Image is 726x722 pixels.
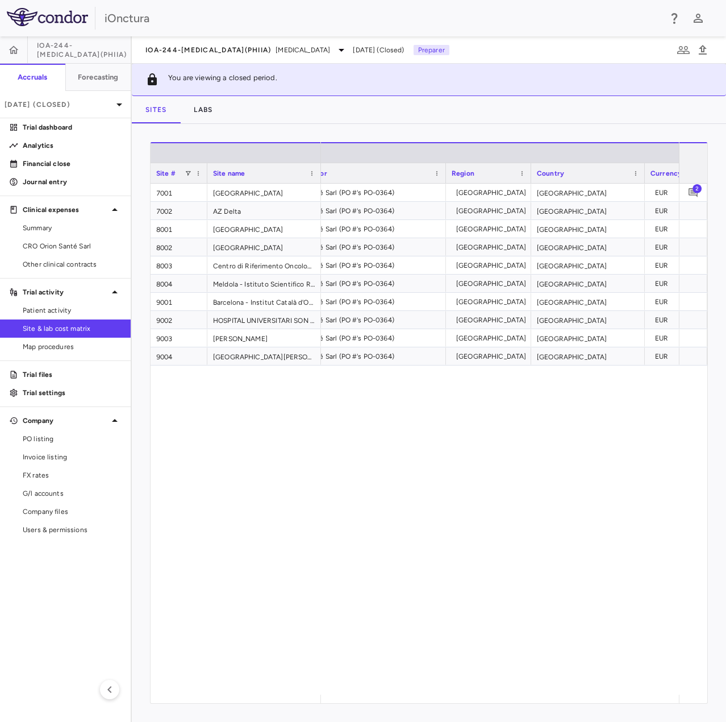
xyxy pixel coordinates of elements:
div: Orion Santé Sarl (PO #'s PO-0364) [286,202,440,220]
div: 8003 [151,256,207,274]
div: 7002 [151,202,207,219]
div: [GEOGRAPHIC_DATA] [531,220,645,238]
span: PO listing [23,434,122,444]
p: Company [23,416,108,426]
h6: Forecasting [78,72,119,82]
div: EUR [655,238,707,256]
div: [GEOGRAPHIC_DATA] [456,202,527,220]
img: logo-full-SnFGN8VE.png [7,8,88,26]
div: [GEOGRAPHIC_DATA] [531,238,645,256]
div: Orion Santé Sarl (PO #'s PO-0364) [286,238,440,256]
div: Orion Santé Sarl (PO #'s PO-0364) [286,220,440,238]
div: [GEOGRAPHIC_DATA] [456,275,527,293]
span: Patient activity [23,305,122,316]
span: FX rates [23,470,122,480]
div: [GEOGRAPHIC_DATA] [456,347,527,366]
span: Summary [23,223,122,233]
div: [GEOGRAPHIC_DATA] [531,184,645,201]
div: 9002 [151,311,207,329]
span: Site & lab cost matrix [23,323,122,334]
div: 9001 [151,293,207,310]
span: Invoice listing [23,452,122,462]
div: [GEOGRAPHIC_DATA] [456,293,527,311]
span: Users & permissions [23,525,122,535]
div: EUR [655,347,707,366]
span: G/l accounts [23,488,122,499]
div: [GEOGRAPHIC_DATA] [456,220,527,238]
div: Orion Santé Sarl (PO #'s PO-0364) [286,347,440,366]
button: Add comment [686,185,701,200]
div: Meldola - Istituto Scientifico Romagnolo per lo Studio e la cura dei Tumori [207,275,321,292]
span: Region [452,169,474,177]
div: EUR [655,293,707,311]
div: [GEOGRAPHIC_DATA] [456,238,527,256]
p: Trial files [23,370,122,380]
p: Trial activity [23,287,108,297]
div: [GEOGRAPHIC_DATA] [531,275,645,292]
span: Country [537,169,564,177]
div: Barcelona - Institut Català d'Oncologia [207,293,321,310]
p: You are viewing a closed period. [168,73,277,86]
span: [MEDICAL_DATA] [276,45,330,55]
span: 2 [692,184,702,193]
span: Site name [213,169,245,177]
p: Trial settings [23,388,122,398]
div: Orion Santé Sarl (PO #'s PO-0364) [286,311,440,329]
div: Orion Santé Sarl (PO #'s PO-0364) [286,256,440,275]
span: [DATE] (Closed) [353,45,404,55]
button: Sites [132,96,180,123]
div: [GEOGRAPHIC_DATA] [456,256,527,275]
div: 9004 [151,347,207,365]
div: AZ Delta [207,202,321,219]
span: Currency [650,169,682,177]
div: [GEOGRAPHIC_DATA] [456,184,527,202]
div: Centro di Riferimento Oncologico di Aviano [207,256,321,274]
span: Site # [156,169,176,177]
p: Financial close [23,159,122,169]
div: 9003 [151,329,207,347]
p: [DATE] (Closed) [5,99,112,110]
span: IOA-244-[MEDICAL_DATA](PhIIa) [37,41,131,59]
div: [GEOGRAPHIC_DATA] [207,184,321,201]
div: Orion Santé Sarl (PO #'s PO-0364) [286,293,440,311]
div: [GEOGRAPHIC_DATA] [456,311,527,329]
div: EUR [655,220,707,238]
div: Orion Santé Sarl (PO #'s PO-0364) [286,184,440,202]
span: IOA-244-[MEDICAL_DATA](PhIIa) [145,45,271,55]
div: EUR [655,329,707,347]
div: iOnctura [105,10,660,27]
h6: Accruals [18,72,47,82]
div: [GEOGRAPHIC_DATA][PERSON_NAME] [207,347,321,365]
div: [PERSON_NAME] [207,329,321,347]
div: [GEOGRAPHIC_DATA] [531,293,645,310]
div: [GEOGRAPHIC_DATA] [207,238,321,256]
div: [GEOGRAPHIC_DATA] [207,220,321,238]
div: 8001 [151,220,207,238]
div: Orion Santé Sarl (PO #'s PO-0364) [286,275,440,293]
div: EUR [655,202,707,220]
div: EUR [655,184,707,202]
span: CRO Orion Santé Sarl [23,241,122,251]
div: EUR [655,311,707,329]
div: 8004 [151,275,207,292]
span: Map procedures [23,342,122,352]
div: 8002 [151,238,207,256]
div: [GEOGRAPHIC_DATA] [531,329,645,347]
div: HOSPITAL UNIVERSITARI SON ESPASES [207,311,321,329]
svg: Add comment [688,187,699,198]
p: Analytics [23,140,122,151]
div: [GEOGRAPHIC_DATA] [531,202,645,219]
div: EUR [655,256,707,275]
p: Clinical expenses [23,205,108,215]
div: 7001 [151,184,207,201]
div: EUR [655,275,707,293]
p: Journal entry [23,177,122,187]
div: [GEOGRAPHIC_DATA] [456,329,527,347]
div: [GEOGRAPHIC_DATA] [531,256,645,274]
p: Trial dashboard [23,122,122,132]
button: Labs [180,96,226,123]
span: Other clinical contracts [23,259,122,269]
span: Company files [23,507,122,517]
p: Preparer [414,45,449,55]
div: Orion Santé Sarl (PO #'s PO-0364) [286,329,440,347]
